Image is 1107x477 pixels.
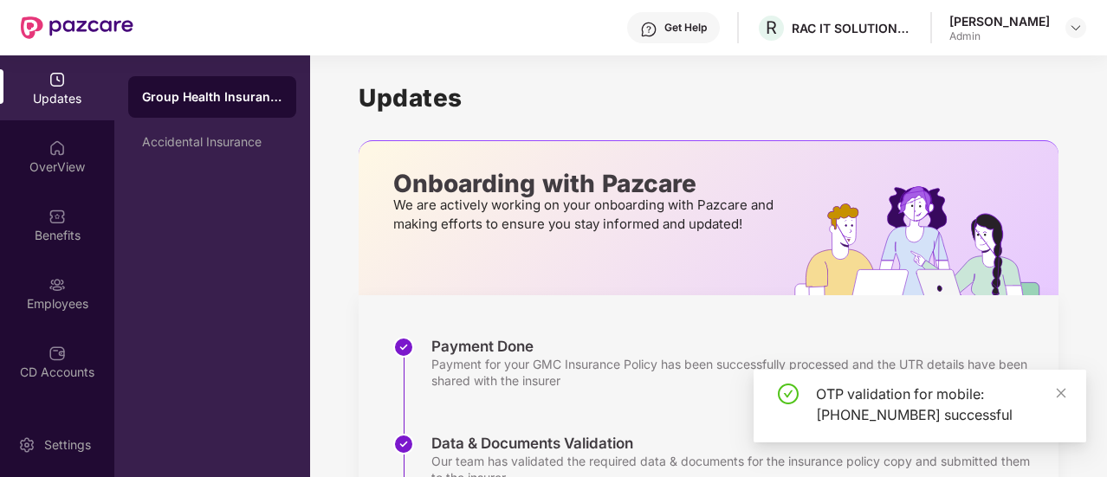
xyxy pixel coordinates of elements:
[49,276,66,293] img: svg+xml;base64,PHN2ZyBpZD0iRW1wbG95ZWVzIiB4bWxucz0iaHR0cDovL3d3dy53My5vcmcvMjAwMC9zdmciIHdpZHRoPS...
[792,20,913,36] div: RAC IT SOLUTIONS PRIVATE LIMITED
[794,186,1058,295] img: hrOnboarding
[21,16,133,39] img: New Pazcare Logo
[142,135,282,149] div: Accidental Insurance
[18,436,36,454] img: svg+xml;base64,PHN2ZyBpZD0iU2V0dGluZy0yMHgyMCIgeG1sbnM9Imh0dHA6Ly93d3cudzMub3JnLzIwMDAvc3ZnIiB3aW...
[1055,387,1067,399] span: close
[949,13,1050,29] div: [PERSON_NAME]
[359,83,1058,113] h1: Updates
[49,71,66,88] img: svg+xml;base64,PHN2ZyBpZD0iVXBkYXRlZCIgeG1sbnM9Imh0dHA6Ly93d3cudzMub3JnLzIwMDAvc3ZnIiB3aWR0aD0iMj...
[393,196,779,234] p: We are actively working on your onboarding with Pazcare and making efforts to ensure you stay inf...
[1069,21,1083,35] img: svg+xml;base64,PHN2ZyBpZD0iRHJvcGRvd24tMzJ4MzIiIHhtbG5zPSJodHRwOi8vd3d3LnczLm9yZy8yMDAwL3N2ZyIgd2...
[49,139,66,157] img: svg+xml;base64,PHN2ZyBpZD0iSG9tZSIgeG1sbnM9Imh0dHA6Ly93d3cudzMub3JnLzIwMDAvc3ZnIiB3aWR0aD0iMjAiIG...
[431,356,1041,389] div: Payment for your GMC Insurance Policy has been successfully processed and the UTR details have be...
[393,434,414,454] img: svg+xml;base64,PHN2ZyBpZD0iU3RlcC1Eb25lLTMyeDMyIiB4bWxucz0iaHR0cDovL3d3dy53My5vcmcvMjAwMC9zdmciIH...
[949,29,1050,43] div: Admin
[393,176,779,191] p: Onboarding with Pazcare
[664,21,707,35] div: Get Help
[640,21,657,38] img: svg+xml;base64,PHN2ZyBpZD0iSGVscC0zMngzMiIgeG1sbnM9Imh0dHA6Ly93d3cudzMub3JnLzIwMDAvc3ZnIiB3aWR0aD...
[49,208,66,225] img: svg+xml;base64,PHN2ZyBpZD0iQmVuZWZpdHMiIHhtbG5zPSJodHRwOi8vd3d3LnczLm9yZy8yMDAwL3N2ZyIgd2lkdGg9Ij...
[431,337,1041,356] div: Payment Done
[393,337,414,358] img: svg+xml;base64,PHN2ZyBpZD0iU3RlcC1Eb25lLTMyeDMyIiB4bWxucz0iaHR0cDovL3d3dy53My5vcmcvMjAwMC9zdmciIH...
[39,436,96,454] div: Settings
[766,17,777,38] span: R
[142,88,282,106] div: Group Health Insurance
[431,434,1041,453] div: Data & Documents Validation
[816,384,1065,425] div: OTP validation for mobile: [PHONE_NUMBER] successful
[778,384,799,404] span: check-circle
[49,345,66,362] img: svg+xml;base64,PHN2ZyBpZD0iQ0RfQWNjb3VudHMiIGRhdGEtbmFtZT0iQ0QgQWNjb3VudHMiIHhtbG5zPSJodHRwOi8vd3...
